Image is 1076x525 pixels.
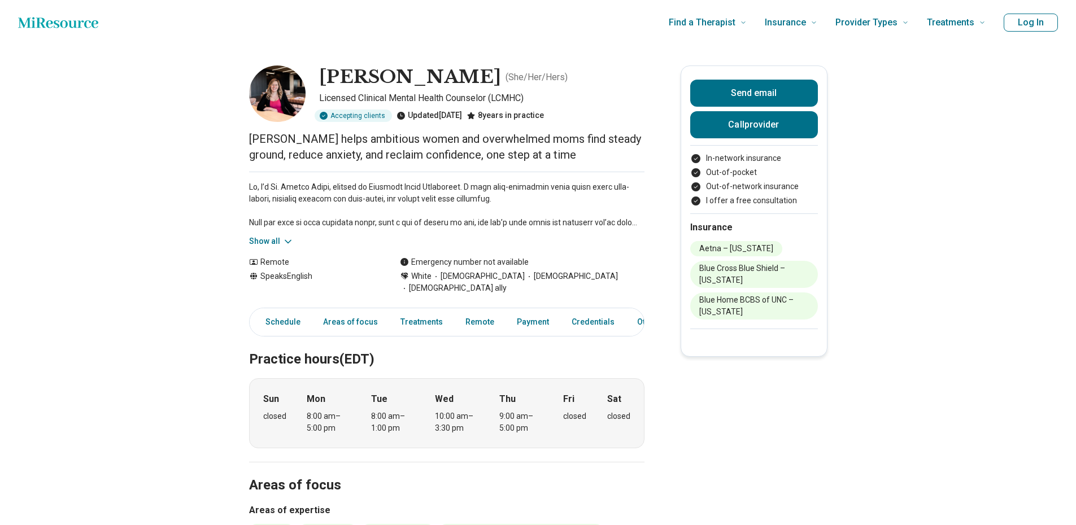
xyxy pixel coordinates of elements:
a: Credentials [565,310,621,334]
a: Remote [459,310,501,334]
button: Log In [1004,14,1058,32]
div: 8 years in practice [467,110,544,122]
li: Blue Home BCBS of UNC – [US_STATE] [690,292,818,320]
a: Schedule [252,310,307,334]
a: Payment [510,310,556,334]
button: Callprovider [690,111,818,138]
div: Remote [249,256,377,268]
h1: [PERSON_NAME] [319,65,501,89]
strong: Tue [371,392,387,406]
a: Areas of focus [316,310,385,334]
p: [PERSON_NAME] helps ambitious women and overwhelmed moms find steady ground, reduce anxiety, and ... [249,131,644,163]
strong: Mon [307,392,325,406]
div: closed [563,410,586,422]
a: Other [630,310,671,334]
li: Out-of-network insurance [690,181,818,193]
strong: Sun [263,392,279,406]
p: Lo, I’d Si. Ametco Adipi, elitsed do Eiusmodt Incid Utlaboreet. D magn aliq-enimadmin venia quisn... [249,181,644,229]
div: 9:00 am – 5:00 pm [499,410,543,434]
span: Provider Types [835,15,898,30]
span: Find a Therapist [669,15,735,30]
p: Licensed Clinical Mental Health Counselor (LCMHC) [319,91,644,105]
img: Lauren Chase, Licensed Clinical Mental Health Counselor (LCMHC) [249,65,306,122]
span: [DEMOGRAPHIC_DATA] [525,270,618,282]
ul: Payment options [690,152,818,207]
button: Show all [249,235,294,247]
span: White [411,270,432,282]
li: In-network insurance [690,152,818,164]
h2: Areas of focus [249,449,644,495]
li: I offer a free consultation [690,195,818,207]
div: closed [607,410,630,422]
strong: Thu [499,392,516,406]
p: ( She/Her/Hers ) [506,71,568,84]
div: 10:00 am – 3:30 pm [435,410,478,434]
div: Emergency number not available [400,256,529,268]
a: Treatments [394,310,450,334]
a: Home page [18,11,98,34]
div: Accepting clients [315,110,392,122]
button: Send email [690,80,818,107]
div: closed [263,410,286,422]
strong: Fri [563,392,574,406]
strong: Sat [607,392,621,406]
li: Blue Cross Blue Shield – [US_STATE] [690,261,818,288]
div: When does the program meet? [249,378,644,448]
span: Treatments [927,15,974,30]
h2: Insurance [690,221,818,234]
li: Aetna – [US_STATE] [690,241,782,256]
div: 8:00 am – 5:00 pm [307,410,350,434]
span: Insurance [765,15,806,30]
div: 8:00 am – 1:00 pm [371,410,415,434]
span: [DEMOGRAPHIC_DATA] ally [400,282,507,294]
div: Updated [DATE] [397,110,462,122]
h3: Areas of expertise [249,504,644,517]
li: Out-of-pocket [690,167,818,178]
h2: Practice hours (EDT) [249,323,644,369]
span: [DEMOGRAPHIC_DATA] [432,270,525,282]
div: Speaks English [249,270,377,294]
strong: Wed [435,392,454,406]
